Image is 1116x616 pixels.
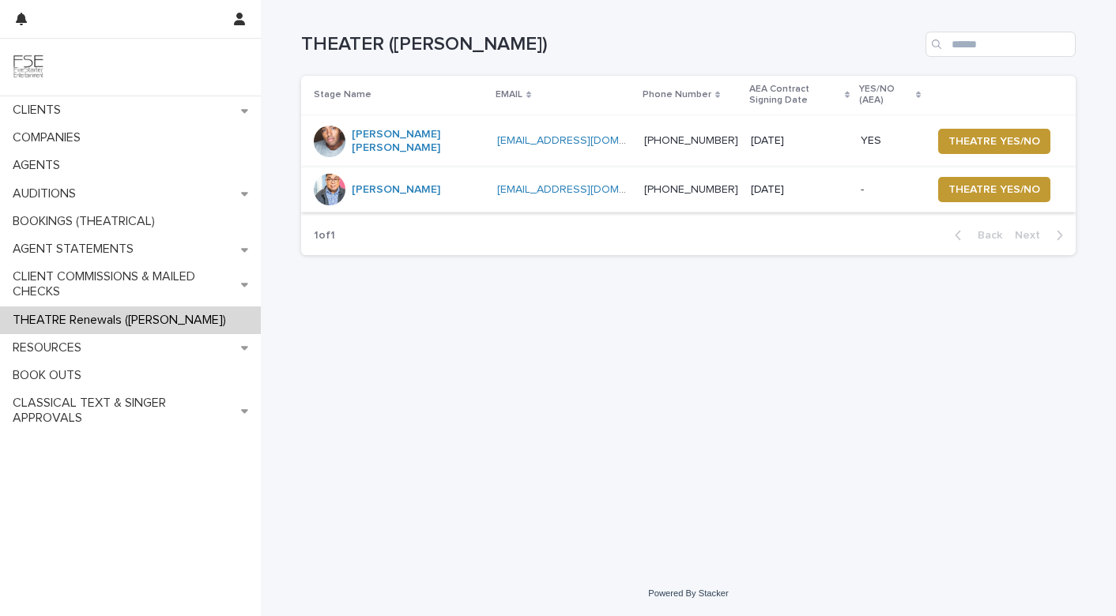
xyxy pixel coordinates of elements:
p: Stage Name [314,86,371,103]
p: [DATE] [751,134,848,148]
p: Phone Number [643,86,711,103]
span: Next [1015,230,1050,241]
span: THEATRE YES/NO [948,182,1040,197]
p: CLIENTS [6,103,74,118]
span: THEATRE YES/NO [948,133,1040,149]
p: - [861,183,919,197]
h1: THEATER ([PERSON_NAME]) [301,33,919,56]
button: THEATRE YES/NO [938,129,1050,154]
span: Back [968,230,1002,241]
input: Search [926,32,1076,57]
button: Back [942,228,1009,242]
tr: [PERSON_NAME] [PERSON_NAME] [EMAIL_ADDRESS][DOMAIN_NAME] [PHONE_NUMBER] [DATE]YESTHEATRE YES/NO [301,115,1076,167]
img: 9JgRvJ3ETPGCJDhvPVA5 [13,51,44,83]
p: THEATRE Renewals ([PERSON_NAME]) [6,313,239,328]
a: [EMAIL_ADDRESS][DOMAIN_NAME] [497,135,676,146]
p: AUDITIONS [6,186,89,201]
p: RESOURCES [6,340,94,355]
tr: [PERSON_NAME] [EMAIL_ADDRESS][DOMAIN_NAME] [PHONE_NUMBER] [DATE]-THEATRE YES/NO [301,167,1076,212]
a: Powered By Stacker [648,588,728,598]
p: AGENTS [6,158,73,173]
p: CLIENT COMMISSIONS & MAILED CHECKS [6,269,241,299]
p: YES/NO (AEA) [859,81,912,110]
button: Next [1009,228,1076,242]
p: AEA Contract Signing Date [749,81,841,110]
a: [PERSON_NAME] [352,183,440,197]
p: AGENT STATEMENTS [6,242,146,257]
p: [DATE] [751,183,848,197]
p: YES [861,134,919,148]
p: CLASSICAL TEXT & SINGER APPROVALS [6,396,241,426]
a: [PERSON_NAME] [PERSON_NAME] [352,128,484,155]
p: EMAIL [496,86,522,103]
a: [EMAIL_ADDRESS][DOMAIN_NAME] [497,184,676,195]
p: BOOK OUTS [6,368,94,383]
p: BOOKINGS (THEATRICAL) [6,214,168,229]
p: 1 of 1 [301,216,348,255]
button: THEATRE YES/NO [938,177,1050,202]
a: [PHONE_NUMBER] [644,135,738,146]
p: COMPANIES [6,130,93,145]
a: [PHONE_NUMBER] [644,184,738,195]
